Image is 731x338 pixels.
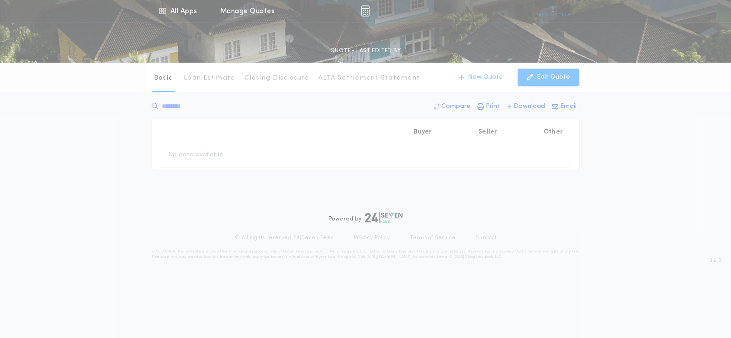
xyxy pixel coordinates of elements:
button: Compare [431,98,473,115]
button: Email [549,98,579,115]
a: [URL][DOMAIN_NAME] [366,255,412,259]
p: Other [544,128,563,137]
button: Print [475,98,503,115]
a: Privacy Policy [354,234,390,241]
div: Powered by [328,212,403,223]
p: Compare [441,102,471,111]
a: Terms of Service [410,234,456,241]
p: Download [514,102,545,111]
button: Edit Quote [518,69,579,86]
p: DISCLAIMER: This estimate is provided for informational purposes only. 24|Seven Fees, a product o... [152,249,579,260]
p: Buyer [413,128,432,137]
td: No data available [161,143,231,167]
p: Edit Quote [537,73,570,82]
span: 3.8.0 [710,257,722,265]
p: Seller [478,128,498,137]
button: New Quote [450,69,512,86]
a: Support [476,234,496,241]
img: img [361,5,370,16]
p: QUOTE - LAST EDITED BY [330,46,401,55]
p: Loan Estimate [184,74,235,83]
img: logo [365,212,403,223]
p: New Quote [468,73,503,82]
img: vs-icon [536,6,571,16]
p: Email [560,102,577,111]
p: Basic [154,74,172,83]
p: Closing Disclosure [244,74,309,83]
p: © All rights reserved. 24|Seven Fees [235,234,334,241]
button: Download [504,98,548,115]
p: Print [486,102,500,111]
p: ALTA Settlement Statement [318,74,420,83]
